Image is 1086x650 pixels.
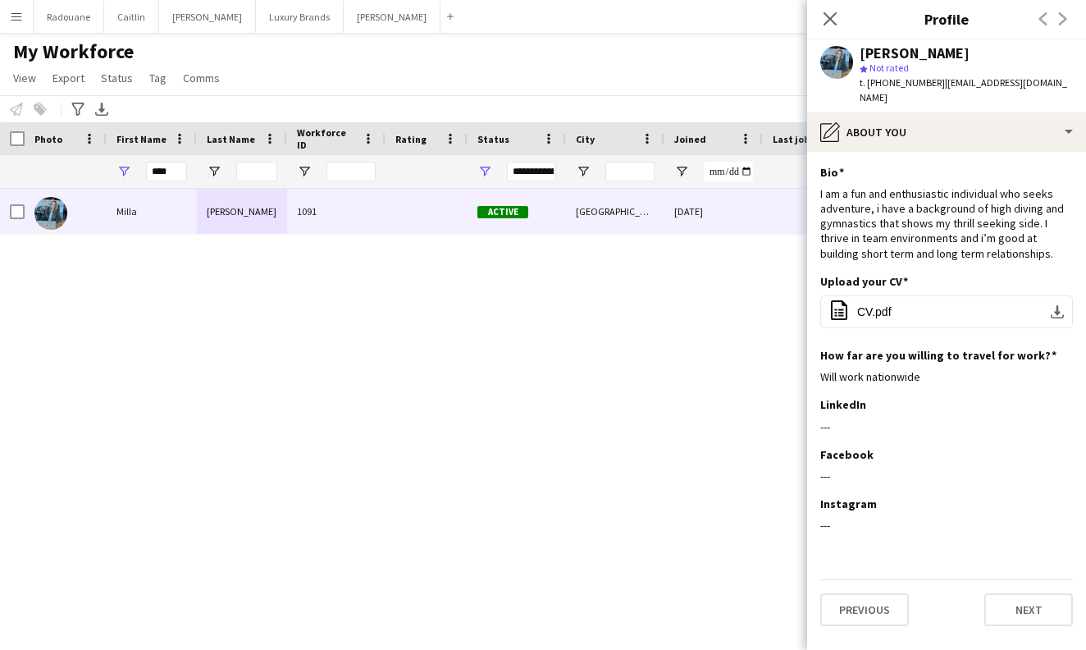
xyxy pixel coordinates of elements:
[52,71,84,85] span: Export
[207,133,255,145] span: Last Name
[860,46,970,61] div: [PERSON_NAME]
[477,164,492,179] button: Open Filter Menu
[857,305,892,318] span: CV.pdf
[116,133,167,145] span: First Name
[104,1,159,33] button: Caitlin
[13,71,36,85] span: View
[149,71,167,85] span: Tag
[820,348,1056,363] h3: How far are you willing to travel for work?
[13,39,134,64] span: My Workforce
[674,133,706,145] span: Joined
[820,419,1073,434] div: ---
[287,189,386,234] div: 1091
[116,164,131,179] button: Open Filter Menu
[101,71,133,85] span: Status
[820,274,908,289] h3: Upload your CV
[326,162,376,181] input: Workforce ID Filter Input
[984,593,1073,626] button: Next
[820,186,1073,261] div: I am a fun and enthusiastic individual who seeks adventure, i have a background of high diving an...
[820,593,909,626] button: Previous
[236,162,277,181] input: Last Name Filter Input
[46,67,91,89] a: Export
[183,71,220,85] span: Comms
[207,164,221,179] button: Open Filter Menu
[34,1,104,33] button: Radouane
[773,133,810,145] span: Last job
[68,99,88,119] app-action-btn: Advanced filters
[820,165,844,180] h3: Bio
[820,518,1073,533] div: ---
[7,67,43,89] a: View
[197,189,287,234] div: [PERSON_NAME]
[477,206,528,218] span: Active
[34,197,67,230] img: Milla Cass
[143,67,173,89] a: Tag
[674,164,689,179] button: Open Filter Menu
[477,133,509,145] span: Status
[94,67,139,89] a: Status
[820,295,1073,328] button: CV.pdf
[820,397,866,412] h3: LinkedIn
[704,162,753,181] input: Joined Filter Input
[92,99,112,119] app-action-btn: Export XLSX
[820,497,877,511] h3: Instagram
[869,62,909,74] span: Not rated
[566,189,664,234] div: [GEOGRAPHIC_DATA]
[664,189,763,234] div: [DATE]
[159,1,256,33] button: [PERSON_NAME]
[807,112,1086,152] div: About you
[860,76,1067,103] span: | [EMAIL_ADDRESS][DOMAIN_NAME]
[256,1,344,33] button: Luxury Brands
[297,126,356,151] span: Workforce ID
[344,1,440,33] button: [PERSON_NAME]
[820,447,874,462] h3: Facebook
[576,164,591,179] button: Open Filter Menu
[807,8,1086,30] h3: Profile
[820,369,1073,384] div: Will work nationwide
[176,67,226,89] a: Comms
[34,133,62,145] span: Photo
[576,133,595,145] span: City
[107,189,197,234] div: Milla
[146,162,187,181] input: First Name Filter Input
[820,469,1073,483] div: ---
[395,133,427,145] span: Rating
[605,162,655,181] input: City Filter Input
[860,76,945,89] span: t. [PHONE_NUMBER]
[297,164,312,179] button: Open Filter Menu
